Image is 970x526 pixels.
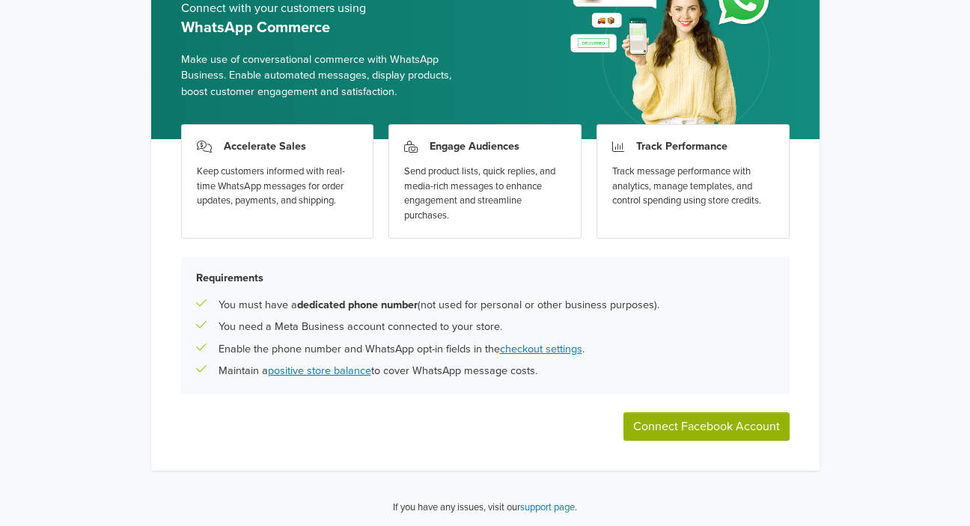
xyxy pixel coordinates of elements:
[430,140,519,153] h3: Engage Audiences
[219,319,502,335] p: You need a Meta Business account connected to your store.
[393,501,577,516] p: If you have any issues, visit our .
[197,165,359,209] div: Keep customers informed with real-time WhatsApp messages for order updates, payments, and shipping.
[181,1,474,16] h5: Connect with your customers using
[181,19,474,37] h5: WhatsApp Commerce
[219,363,537,379] p: Maintain a to cover WhatsApp message costs.
[196,272,775,284] h5: Requirements
[224,140,306,153] h3: Accelerate Sales
[500,343,582,355] a: checkout settings
[219,341,585,358] p: Enable the phone number and WhatsApp opt-in fields in the .
[623,412,790,441] button: Connect Facebook Account
[297,299,418,311] b: dedicated phone number
[612,165,774,209] div: Track message performance with analytics, manage templates, and control spending using store cred...
[636,140,727,153] h3: Track Performance
[520,501,575,513] a: support page
[268,364,371,377] a: positive store balance
[181,52,474,100] span: Make use of conversational commerce with WhatsApp Business. Enable automated messages, display pr...
[404,165,566,223] div: Send product lists, quick replies, and media-rich messages to enhance engagement and streamline p...
[219,297,659,314] p: You must have a (not used for personal or other business purposes).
